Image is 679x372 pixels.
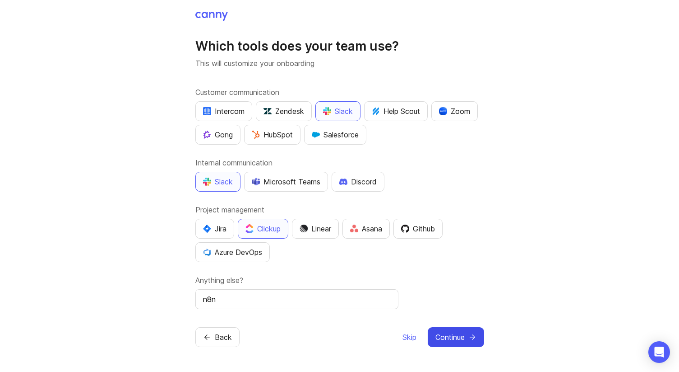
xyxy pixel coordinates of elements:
[195,58,484,69] p: This will customize your onboarding
[203,223,226,234] div: Jira
[332,172,384,192] button: Discord
[244,172,328,192] button: Microsoft Teams
[203,294,391,305] input: Other tools…
[203,129,233,140] div: Gong
[431,101,478,121] button: Zoom
[252,178,260,185] img: D0GypeOpROL5AAAAAElFTkSuQmCC
[256,101,312,121] button: Zendesk
[263,106,304,117] div: Zendesk
[401,225,409,233] img: 0D3hMmx1Qy4j6AAAAAElFTkSuQmCC
[245,224,254,233] img: j83v6vj1tgY2AAAAABJRU5ErkJggg==
[350,223,382,234] div: Asana
[203,248,211,256] img: YKcwp4sHBXAAAAAElFTkSuQmCC
[292,219,339,239] button: Linear
[244,125,300,145] button: HubSpot
[364,101,428,121] button: Help Scout
[312,131,320,139] img: GKxMRLiRsgdWqxrdBeWfGK5kaZ2alx1WifDSa2kSTsK6wyJURKhUuPoQRYzjholVGzT2A2owx2gHwZoyZHHCYJ8YNOAZj3DSg...
[195,327,240,347] button: Back
[339,176,377,187] div: Discord
[304,125,366,145] button: Salesforce
[195,101,252,121] button: Intercom
[203,178,211,186] img: WIAAAAASUVORK5CYII=
[315,101,360,121] button: Slack
[300,223,331,234] div: Linear
[238,219,288,239] button: Clickup
[435,332,465,343] span: Continue
[339,178,347,184] img: +iLplPsjzba05dttzK064pds+5E5wZnCVbuGoLvBrYdmEPrXTzGo7zG60bLEREEjvOjaG9Saez5xsOEAbxBwOP6dkea84XY9O...
[245,223,281,234] div: Clickup
[428,327,484,347] button: Continue
[323,107,331,115] img: WIAAAAASUVORK5CYII=
[195,219,234,239] button: Jira
[195,275,484,286] label: Anything else?
[312,129,359,140] div: Salesforce
[342,219,390,239] button: Asana
[393,219,443,239] button: Github
[300,225,308,233] img: Dm50RERGQWO2Ei1WzHVviWZlaLVriU9uRN6E+tIr91ebaDbMKKPDpFbssSuEG21dcGXkrKsuOVPwCeFJSFAIOxgiKgL2sFHRe...
[401,223,435,234] div: Github
[195,157,484,168] label: Internal communication
[350,225,358,232] img: Rf5nOJ4Qh9Y9HAAAAAElFTkSuQmCC
[439,106,470,117] div: Zoom
[439,107,447,115] img: xLHbn3khTPgAAAABJRU5ErkJggg==
[195,12,228,21] img: Canny Home
[203,107,211,115] img: eRR1duPH6fQxdnSV9IruPjCimau6md0HxlPR81SIPROHX1VjYjAN9a41AAAAAElFTkSuQmCC
[195,204,484,215] label: Project management
[648,341,670,363] div: Open Intercom Messenger
[203,106,245,117] div: Intercom
[402,327,417,347] button: Skip
[195,87,484,98] label: Customer communication
[203,131,211,139] img: qKnp5cUisfhcFQGr1t296B61Fm0WkUVwBZaiVE4uNRmEGBFetJMz8xGrgPHqF1mLDIG816Xx6Jz26AFmkmT0yuOpRCAR7zRpG...
[195,172,240,192] button: Slack
[203,176,233,187] div: Slack
[195,38,484,54] h1: Which tools does your team use?
[252,131,260,139] img: G+3M5qq2es1si5SaumCnMN47tP1CvAZneIVX5dcx+oz+ZLhv4kfP9DwAAAABJRU5ErkJggg==
[195,125,240,145] button: Gong
[323,106,353,117] div: Slack
[263,107,272,115] img: UniZRqrCPz6BHUWevMzgDJ1FW4xaGg2egd7Chm8uY0Al1hkDyjqDa8Lkk0kDEdqKkBok+T4wfoD0P0o6UMciQ8AAAAASUVORK...
[203,247,262,258] div: Azure DevOps
[195,242,270,262] button: Azure DevOps
[372,106,420,117] div: Help Scout
[252,176,320,187] div: Microsoft Teams
[372,107,380,115] img: kV1LT1TqjqNHPtRK7+FoaplE1qRq1yqhg056Z8K5Oc6xxgIuf0oNQ9LelJqbcyPisAf0C9LDpX5UIuAAAAAElFTkSuQmCC
[215,332,232,343] span: Back
[203,225,211,233] img: svg+xml;base64,PHN2ZyB4bWxucz0iaHR0cDovL3d3dy53My5vcmcvMjAwMC9zdmciIHZpZXdCb3g9IjAgMCA0MC4zNDMgND...
[252,129,293,140] div: HubSpot
[402,332,416,343] span: Skip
